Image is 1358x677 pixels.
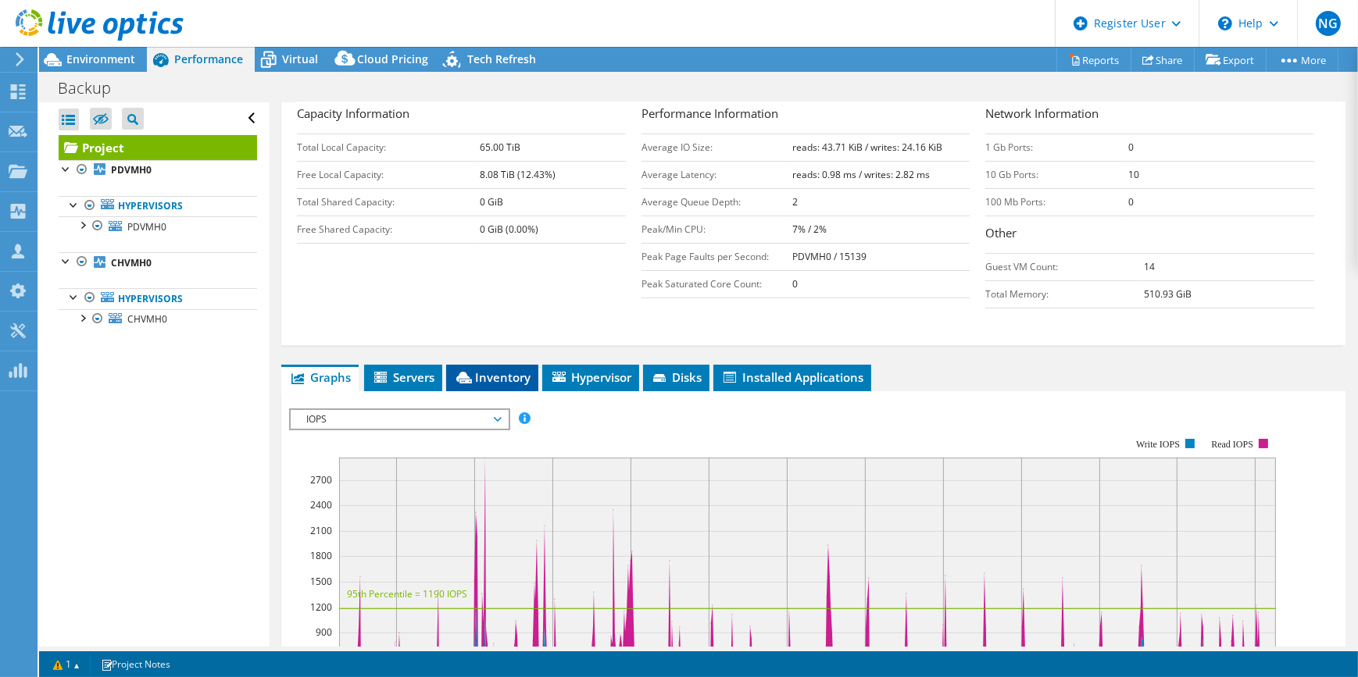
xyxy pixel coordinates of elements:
span: PDVMH0 [127,220,166,233]
a: 1 [42,654,91,674]
td: Total Local Capacity: [297,134,480,161]
b: PDVMH0 / 15139 [792,250,867,263]
svg: \n [1218,16,1232,30]
a: PDVMH0 [59,160,257,180]
text: 95th Percentile = 1190 IOPS [347,587,467,600]
a: Project Notes [90,654,181,674]
b: 14 [1144,260,1155,273]
span: Servers [372,369,434,385]
span: Virtual [282,52,318,66]
h3: Capacity Information [297,105,626,126]
a: Hypervisors [59,196,257,216]
text: 1200 [310,600,332,614]
a: PDVMH0 [59,216,257,237]
text: 2700 [310,473,332,486]
text: 900 [316,625,332,639]
td: Total Memory: [985,280,1144,308]
td: 100 Mb Ports: [985,188,1128,216]
span: Installed Applications [721,369,863,385]
b: 65.00 TiB [480,141,520,154]
td: Guest VM Count: [985,253,1144,280]
td: Average Latency: [641,161,792,188]
h3: Performance Information [641,105,970,126]
h1: Backup [51,80,135,97]
td: Average IO Size: [641,134,792,161]
b: 10 [1128,168,1139,181]
span: CHVMH0 [127,312,167,326]
b: 0 [1128,195,1134,208]
text: 2100 [310,524,332,537]
td: Peak Saturated Core Count: [641,270,792,298]
b: 0 [792,277,798,290]
b: reads: 0.98 ms / writes: 2.82 ms [792,168,930,181]
td: Total Shared Capacity: [297,188,480,216]
b: 0 [1128,141,1134,154]
b: 510.93 GiB [1144,287,1192,301]
h3: Other [985,224,1314,245]
td: Free Shared Capacity: [297,216,480,243]
b: reads: 43.71 KiB / writes: 24.16 KiB [792,141,942,154]
a: Share [1131,48,1195,72]
a: CHVMH0 [59,252,257,273]
text: 2400 [310,498,332,511]
a: Export [1194,48,1267,72]
b: 8.08 TiB (12.43%) [480,168,556,181]
a: Hypervisors [59,288,257,308]
span: Performance [174,52,243,66]
a: Reports [1056,48,1131,72]
text: 1800 [310,549,332,562]
td: 1 Gb Ports: [985,134,1128,161]
b: CHVMH0 [111,256,152,269]
a: More [1266,48,1338,72]
b: PDVMH0 [111,163,152,176]
h3: Network Information [985,105,1314,126]
td: Free Local Capacity: [297,161,480,188]
b: 7% / 2% [792,223,827,236]
b: 0 GiB (0.00%) [480,223,538,236]
a: CHVMH0 [59,309,257,330]
span: Inventory [454,369,531,385]
span: Graphs [289,369,351,385]
text: Read IOPS [1212,439,1254,450]
span: Environment [66,52,135,66]
b: 0 GiB [480,195,503,208]
span: Cloud Pricing [357,52,428,66]
text: 1500 [310,575,332,588]
td: Peak/Min CPU: [641,216,792,243]
span: Hypervisor [550,369,631,385]
span: NG [1316,11,1341,36]
b: 2 [792,195,798,208]
span: Tech Refresh [467,52,536,66]
td: Peak Page Faults per Second: [641,243,792,270]
span: Disks [651,369,702,385]
td: Average Queue Depth: [641,188,792,216]
td: 10 Gb Ports: [985,161,1128,188]
text: Write IOPS [1137,439,1181,450]
span: IOPS [298,410,499,429]
a: Project [59,135,257,160]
